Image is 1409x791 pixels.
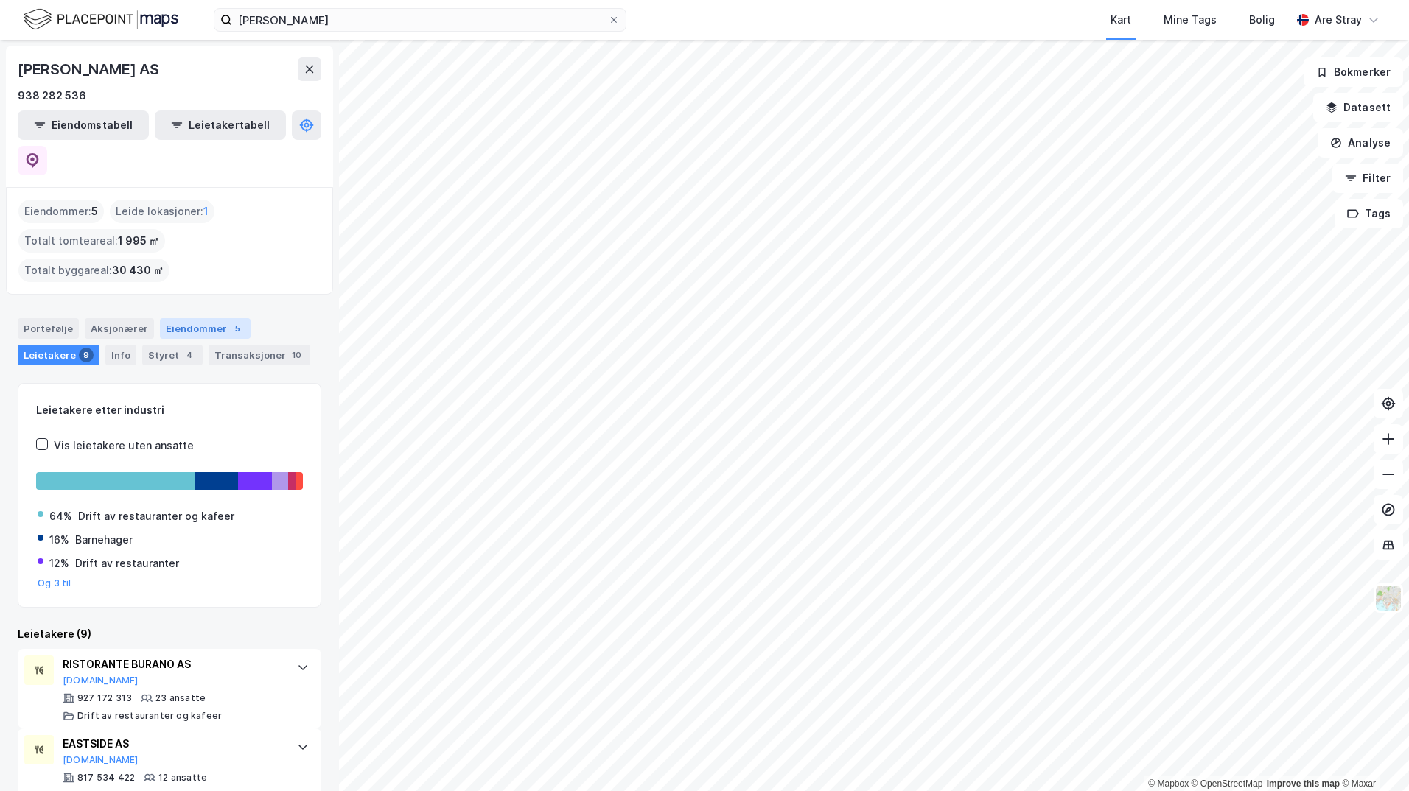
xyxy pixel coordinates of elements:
[75,555,179,572] div: Drift av restauranter
[79,348,94,362] div: 9
[49,555,69,572] div: 12%
[18,259,169,282] div: Totalt byggareal :
[91,203,98,220] span: 5
[18,345,99,365] div: Leietakere
[232,9,608,31] input: Søk på adresse, matrikkel, gårdeiere, leietakere eller personer
[24,7,178,32] img: logo.f888ab2527a4732fd821a326f86c7f29.svg
[158,772,207,784] div: 12 ansatte
[75,531,133,549] div: Barnehager
[54,437,194,454] div: Vis leietakere uten ansatte
[18,625,321,643] div: Leietakere (9)
[203,203,209,220] span: 1
[49,507,72,525] div: 64%
[155,110,286,140] button: Leietakertabell
[1318,128,1403,158] button: Analyse
[77,772,135,784] div: 817 534 422
[1374,584,1402,612] img: Z
[78,507,234,525] div: Drift av restauranter og kafeer
[85,318,154,339] div: Aksjonærer
[36,401,303,419] div: Leietakere etter industri
[18,87,86,105] div: 938 282 536
[118,232,159,250] span: 1 995 ㎡
[63,675,139,686] button: [DOMAIN_NAME]
[160,318,251,339] div: Eiendommer
[77,710,222,722] div: Drift av restauranter og kafeer
[1164,11,1217,29] div: Mine Tags
[105,345,136,365] div: Info
[1192,778,1263,789] a: OpenStreetMap
[63,735,282,753] div: EASTSIDE AS
[1315,11,1362,29] div: Are Stray
[1304,57,1403,87] button: Bokmerker
[49,531,69,549] div: 16%
[77,692,132,704] div: 927 172 313
[1313,93,1403,122] button: Datasett
[18,110,149,140] button: Eiendomstabell
[289,348,304,362] div: 10
[63,655,282,673] div: RISTORANTE BURANO AS
[1335,199,1403,228] button: Tags
[1267,778,1340,789] a: Improve this map
[182,348,197,362] div: 4
[18,318,79,339] div: Portefølje
[112,261,164,279] span: 30 430 ㎡
[1335,720,1409,791] div: Kontrollprogram for chat
[209,345,310,365] div: Transaksjoner
[1148,778,1189,789] a: Mapbox
[1249,11,1275,29] div: Bolig
[1332,164,1403,193] button: Filter
[38,577,71,589] button: Og 3 til
[142,345,203,365] div: Styret
[1335,720,1409,791] iframe: Chat Widget
[230,321,245,336] div: 5
[63,754,139,766] button: [DOMAIN_NAME]
[18,57,162,81] div: [PERSON_NAME] AS
[155,692,206,704] div: 23 ansatte
[18,200,104,223] div: Eiendommer :
[1111,11,1131,29] div: Kart
[110,200,214,223] div: Leide lokasjoner :
[18,229,165,253] div: Totalt tomteareal :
